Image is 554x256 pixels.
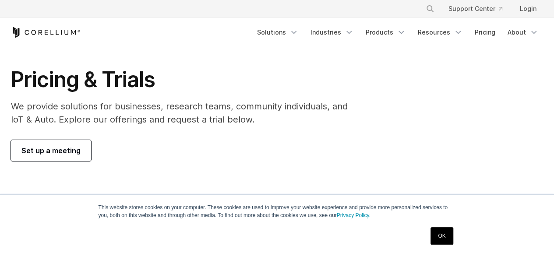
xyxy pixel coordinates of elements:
[252,25,303,40] a: Solutions
[11,67,360,93] h1: Pricing & Trials
[11,27,81,38] a: Corellium Home
[252,25,543,40] div: Navigation Menu
[422,1,438,17] button: Search
[513,1,543,17] a: Login
[502,25,543,40] a: About
[11,100,360,126] p: We provide solutions for businesses, research teams, community individuals, and IoT & Auto. Explo...
[413,25,468,40] a: Resources
[21,145,81,156] span: Set up a meeting
[441,1,509,17] a: Support Center
[11,140,91,161] a: Set up a meeting
[305,25,359,40] a: Industries
[360,25,411,40] a: Products
[430,227,453,245] a: OK
[337,212,371,218] a: Privacy Policy.
[469,25,501,40] a: Pricing
[415,1,543,17] div: Navigation Menu
[99,203,456,219] p: This website stores cookies on your computer. These cookies are used to improve your website expe...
